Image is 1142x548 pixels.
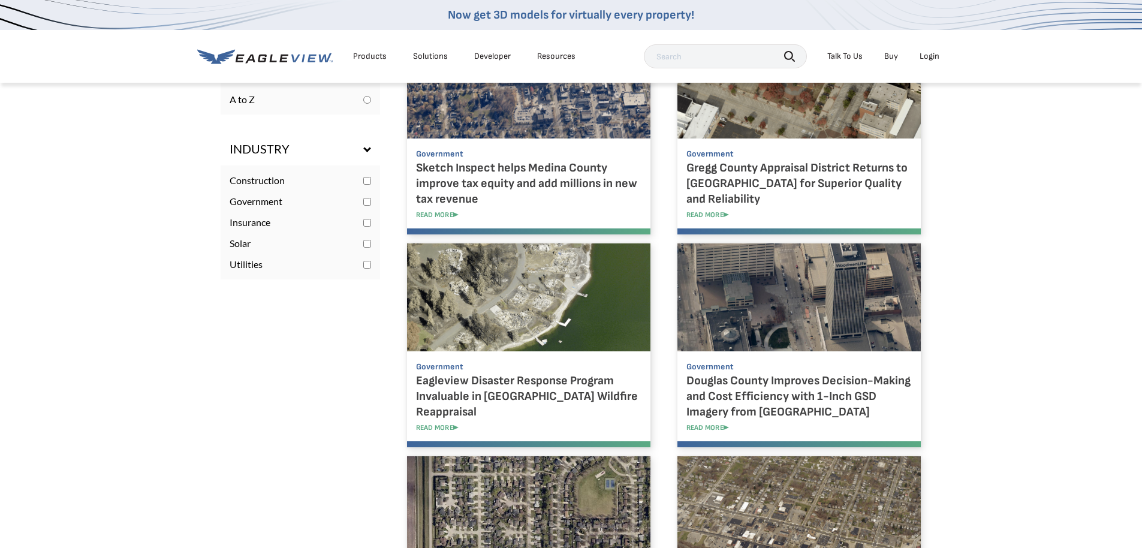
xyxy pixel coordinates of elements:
p: Government [416,147,641,160]
input: Search [644,44,807,68]
p: Government [686,147,912,160]
label: Solar [221,237,380,249]
h5: Douglas County Improves Decision-Making and Cost Efficiency with 1-Inch GSD Imagery from [GEOGRAP... [686,373,912,420]
a: READ MORE [686,423,930,432]
label: Construction [221,174,380,186]
h5: Eagleview Disaster Response Program Invaluable in [GEOGRAPHIC_DATA] Wildfire Reappraisal [416,373,641,420]
label: A to Z [221,94,380,106]
div: Products [353,51,387,62]
div: Talk To Us [827,51,863,62]
a: Buy [884,51,898,62]
h5: Gregg County Appraisal District Returns to [GEOGRAPHIC_DATA] for Superior Quality and Reliability [686,160,912,207]
h5: Sketch Inspect helps Medina County improve tax equity and add millions in new tax revenue [416,160,641,207]
a: Developer [474,51,511,62]
label: Insurance [221,216,380,228]
div: Solutions [413,51,448,62]
label: INDUSTRY [221,133,380,165]
a: READ MORE [416,423,659,432]
label: Utilities [221,258,380,270]
a: READ MORE [686,210,930,219]
label: Government [221,195,380,207]
p: Government [686,360,912,373]
p: Government [416,360,641,373]
a: READ MORE [416,210,659,219]
div: Login [920,51,939,62]
div: Resources [537,51,575,62]
a: Now get 3D models for virtually every property! [448,8,694,22]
